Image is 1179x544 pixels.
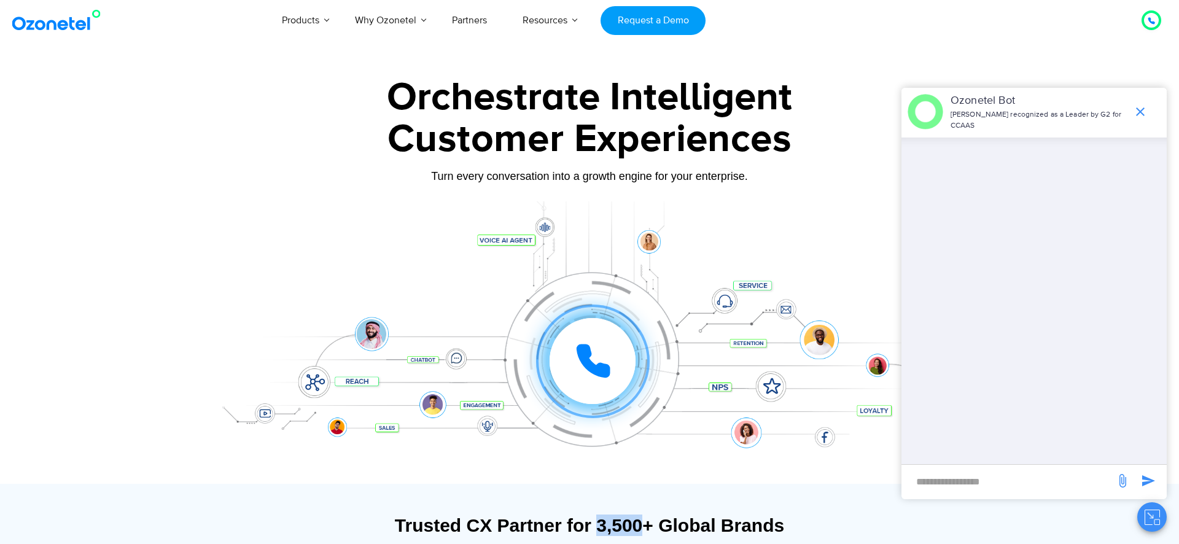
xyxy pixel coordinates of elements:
div: Orchestrate Intelligent [206,78,973,117]
a: Request a Demo [601,6,706,35]
span: send message [1136,468,1161,493]
p: [PERSON_NAME] recognized as a Leader by G2 for CCAAS [951,109,1127,131]
div: Customer Experiences [206,110,973,169]
button: Close chat [1137,502,1167,532]
div: Turn every conversation into a growth engine for your enterprise. [206,169,973,183]
span: end chat or minimize [1128,99,1153,124]
span: send message [1110,468,1135,493]
p: Ozonetel Bot [951,93,1127,109]
div: Trusted CX Partner for 3,500+ Global Brands [212,515,967,536]
div: new-msg-input [908,471,1109,493]
img: header [908,94,943,130]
